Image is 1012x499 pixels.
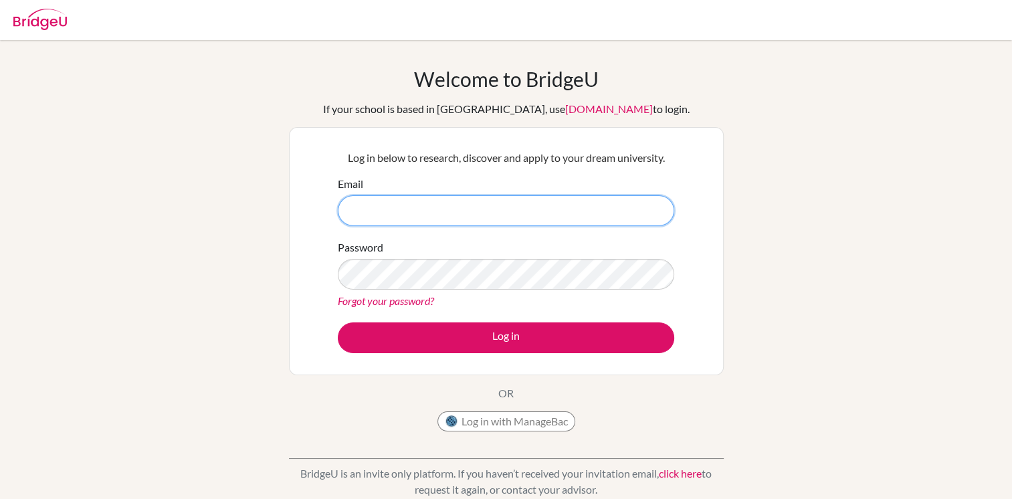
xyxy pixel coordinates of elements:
[338,322,674,353] button: Log in
[437,411,575,431] button: Log in with ManageBac
[289,466,724,498] p: BridgeU is an invite only platform. If you haven’t received your invitation email, to request it ...
[338,239,383,256] label: Password
[414,67,599,91] h1: Welcome to BridgeU
[338,176,363,192] label: Email
[13,9,67,30] img: Bridge-U
[659,467,702,480] a: click here
[323,101,690,117] div: If your school is based in [GEOGRAPHIC_DATA], use to login.
[338,150,674,166] p: Log in below to research, discover and apply to your dream university.
[565,102,653,115] a: [DOMAIN_NAME]
[338,294,434,307] a: Forgot your password?
[498,385,514,401] p: OR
